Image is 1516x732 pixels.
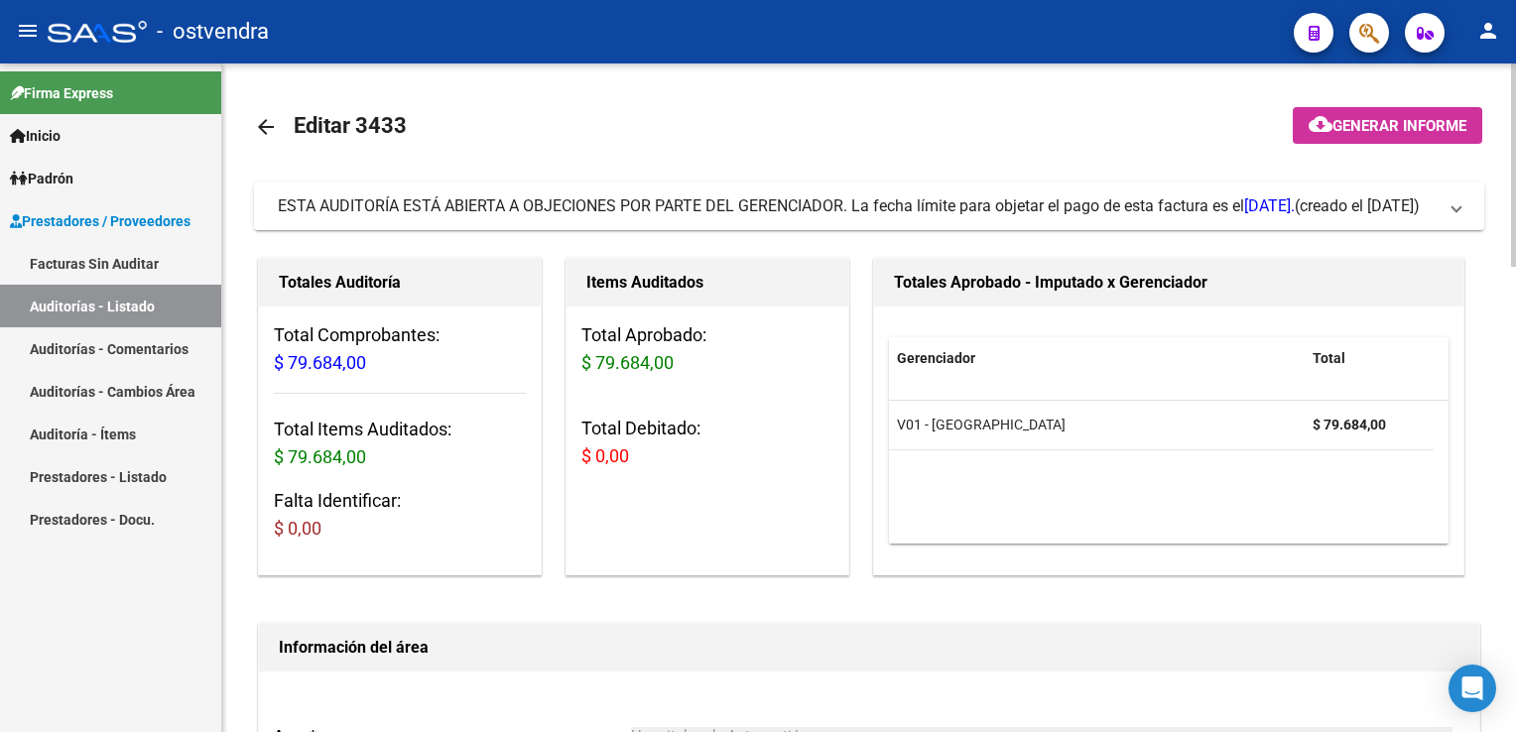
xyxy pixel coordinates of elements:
[274,446,366,467] span: $ 79.684,00
[581,415,833,470] h3: Total Debitado:
[157,10,269,54] span: - ostvendra
[16,19,40,43] mat-icon: menu
[274,518,321,539] span: $ 0,00
[889,337,1305,380] datatable-header-cell: Gerenciador
[274,321,526,377] h3: Total Comprobantes:
[10,210,190,232] span: Prestadores / Proveedores
[254,115,278,139] mat-icon: arrow_back
[897,350,975,366] span: Gerenciador
[279,632,1459,664] h1: Información del área
[586,267,828,299] h1: Items Auditados
[1476,19,1500,43] mat-icon: person
[1313,417,1386,432] strong: $ 79.684,00
[10,82,113,104] span: Firma Express
[274,352,366,373] span: $ 79.684,00
[581,321,833,377] h3: Total Aprobado:
[894,267,1444,299] h1: Totales Aprobado - Imputado x Gerenciador
[897,417,1066,432] span: V01 - [GEOGRAPHIC_DATA]
[274,416,526,471] h3: Total Items Auditados:
[278,196,1295,215] span: ESTA AUDITORÍA ESTÁ ABIERTA A OBJECIONES POR PARTE DEL GERENCIADOR. La fecha límite para objetar ...
[1332,117,1466,135] span: Generar informe
[279,267,521,299] h1: Totales Auditoría
[1305,337,1434,380] datatable-header-cell: Total
[1293,107,1482,144] button: Generar informe
[1244,196,1295,215] span: [DATE].
[254,183,1484,230] mat-expansion-panel-header: ESTA AUDITORÍA ESTÁ ABIERTA A OBJECIONES POR PARTE DEL GERENCIADOR. La fecha límite para objetar ...
[274,487,526,543] h3: Falta Identificar:
[1313,350,1345,366] span: Total
[1449,665,1496,712] div: Open Intercom Messenger
[10,168,73,189] span: Padrón
[1295,195,1420,217] span: (creado el [DATE])
[1309,112,1332,136] mat-icon: cloud_download
[294,113,407,138] span: Editar 3433
[581,445,629,466] span: $ 0,00
[10,125,61,147] span: Inicio
[581,352,674,373] span: $ 79.684,00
